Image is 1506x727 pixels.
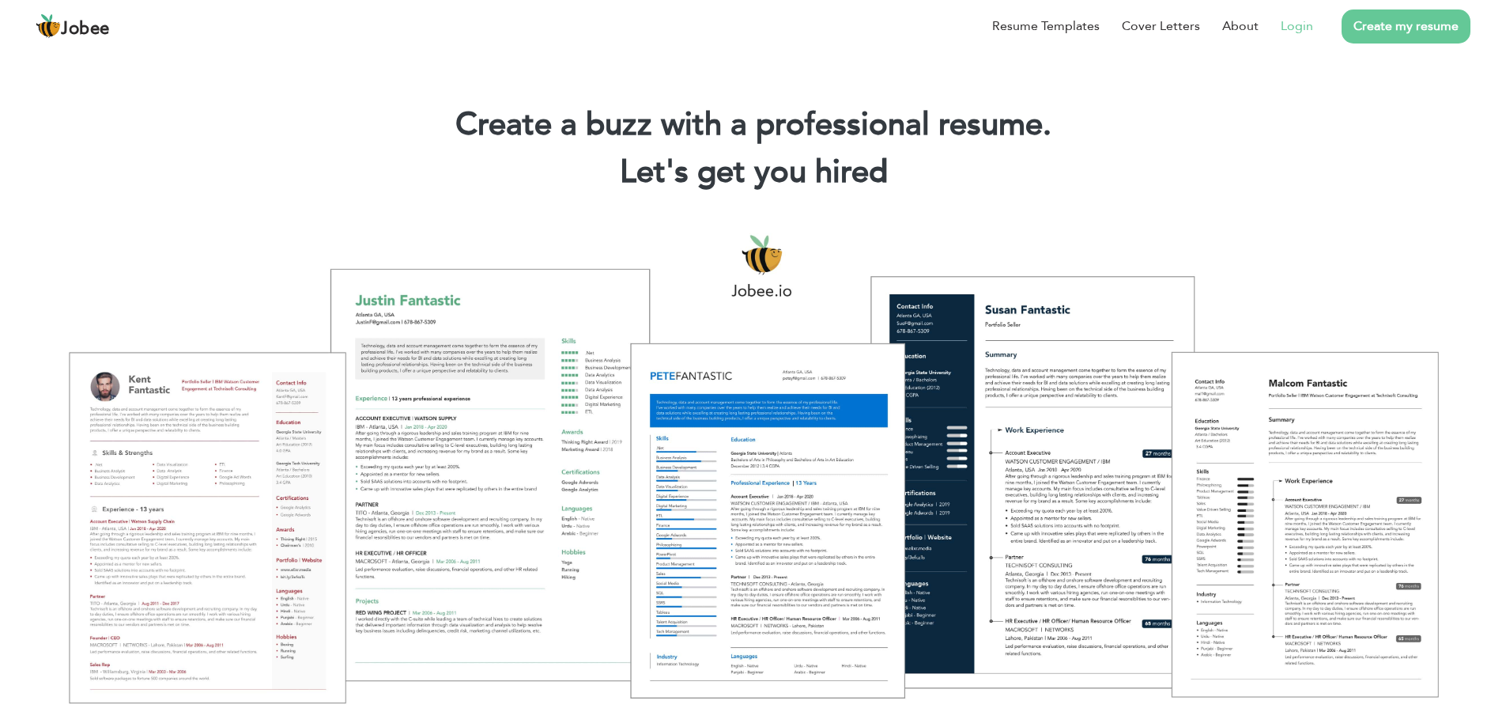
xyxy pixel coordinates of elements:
[1342,9,1470,44] a: Create my resume
[1281,17,1313,36] a: Login
[61,21,110,38] span: Jobee
[24,104,1482,146] h1: Create a buzz with a professional resume.
[1122,17,1200,36] a: Cover Letters
[24,152,1482,193] h2: Let's
[36,13,61,39] img: jobee.io
[36,13,110,39] a: Jobee
[697,150,888,194] span: get you hired
[880,150,887,194] span: |
[992,17,1100,36] a: Resume Templates
[1222,17,1259,36] a: About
